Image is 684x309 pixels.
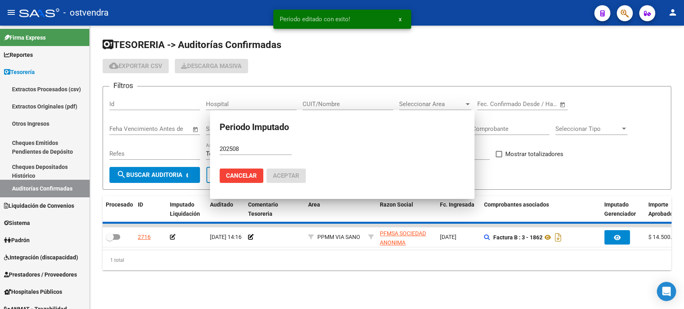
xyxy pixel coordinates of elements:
datatable-header-cell: Fc. Ingresada [437,196,481,223]
span: [DATE] 14:16 [210,234,242,240]
span: PFMSA SOCIEDAD ANONIMA [380,230,426,246]
span: Imputado Gerenciador [604,201,636,217]
button: Cancelar [220,169,263,183]
span: Seleccionar Gerenciador [206,125,271,132]
span: Seleccionar Area [399,100,464,108]
span: Area [308,201,320,208]
span: Hospitales Públicos [4,287,62,296]
span: [DATE] [440,234,456,240]
input: Start date [477,100,503,108]
div: 2716 [138,233,151,242]
button: Open calendar [191,125,200,134]
span: Aceptar [273,172,299,179]
i: Descargar documento [553,231,563,244]
datatable-header-cell: Area [305,196,365,223]
span: Razon Social [380,201,413,208]
h3: Filtros [109,80,137,91]
span: Período editado con exito! [280,15,350,23]
span: Sistema [4,219,30,227]
span: Auditado [210,201,233,208]
h3: Periodo Imputado [220,120,465,135]
mat-icon: cloud_download [109,61,119,70]
app-download-masive: Descarga masiva de comprobantes (adjuntos) [175,59,248,73]
span: Todos [206,150,223,157]
datatable-header-cell: Comprobantes asociados [481,196,601,223]
span: TESORERIA -> Auditorías Confirmadas [103,39,281,50]
span: Cancelar [226,172,257,179]
span: - ostvendra [63,4,109,22]
datatable-header-cell: Auditado [207,196,245,223]
button: Aceptar [266,169,306,183]
div: 1 total [103,250,671,270]
span: Exportar CSV [109,62,162,70]
mat-icon: search [117,170,126,179]
input: End date [510,100,549,108]
span: Firma Express [4,33,46,42]
datatable-header-cell: Razon Social [377,196,437,223]
span: Importe Aprobado [648,201,673,217]
span: Prestadores / Proveedores [4,270,77,279]
datatable-header-cell: Procesado [103,196,135,223]
span: Comentario Tesoreria [248,201,278,217]
span: Procesado [106,201,133,208]
span: x [399,16,402,23]
datatable-header-cell: Imputado Gerenciador [601,196,645,223]
datatable-header-cell: ID [135,196,167,223]
mat-icon: person [668,8,678,17]
span: Buscar Auditoria [117,171,182,179]
span: Seleccionar Tipo [555,125,620,132]
span: Mostrar totalizadores [505,149,563,159]
datatable-header-cell: Imputado Liquidación [167,196,207,223]
span: ID [138,201,143,208]
mat-icon: menu [6,8,16,17]
span: Imputado Liquidación [170,201,200,217]
span: Tesorería [4,68,35,76]
span: Fc. Ingresada [440,201,474,208]
span: Liquidación de Convenios [4,201,74,210]
span: PPMM VIA SANO [317,234,360,240]
span: Reportes [4,50,33,59]
span: Descarga Masiva [181,62,242,70]
strong: Factura B : 3 - 1862 [493,234,543,241]
div: - 33710913639 [380,229,434,246]
datatable-header-cell: Comentario Tesoreria [245,196,305,223]
span: Integración (discapacidad) [4,253,78,262]
div: Open Intercom Messenger [657,282,676,301]
span: Comprobantes asociados [484,201,549,208]
button: Open calendar [558,100,567,109]
span: Padrón [4,236,30,245]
